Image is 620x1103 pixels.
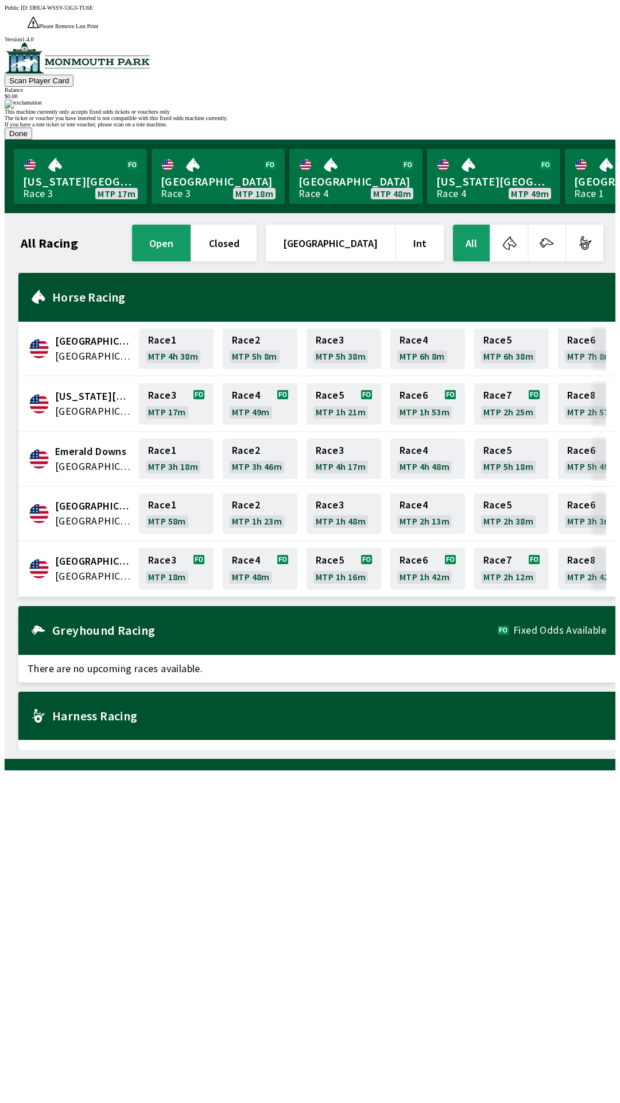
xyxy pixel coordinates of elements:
[223,493,297,534] a: Race2MTP 1h 23m
[390,439,465,479] a: Race4MTP 4h 48m
[483,516,533,526] span: MTP 2h 38m
[567,352,613,361] span: MTP 7h 8m
[148,516,186,526] span: MTP 58m
[5,109,615,115] div: This machine currently only accepts fixed odds tickets or vouchers only
[400,446,428,455] span: Race 4
[148,556,176,565] span: Race 3
[483,335,511,345] span: Race 5
[55,334,132,349] span: Canterbury Park
[390,548,465,589] a: Race6MTP 1h 42m
[474,329,549,369] a: Race5MTP 6h 38m
[148,500,176,510] span: Race 1
[39,23,98,29] span: Please Remove Last Print
[400,352,445,361] span: MTP 6h 8m
[55,499,132,514] span: Fairmount Park
[567,572,617,581] span: MTP 2h 42m
[400,556,428,565] span: Race 6
[396,225,444,261] button: Int
[52,711,606,720] h2: Harness Racing
[567,335,595,345] span: Race 6
[192,225,257,261] button: closed
[513,626,606,635] span: Fixed Odds Available
[23,174,138,189] span: [US_STATE][GEOGRAPHIC_DATA]
[232,352,277,361] span: MTP 5h 8m
[390,329,465,369] a: Race4MTP 6h 8m
[567,407,617,416] span: MTP 2h 57m
[148,352,198,361] span: MTP 4h 38m
[483,462,533,471] span: MTP 5h 18m
[55,554,132,569] span: Monmouth Park
[400,462,449,471] span: MTP 4h 48m
[5,43,150,74] img: venue logo
[316,446,344,455] span: Race 3
[316,556,344,565] span: Race 5
[232,462,282,471] span: MTP 3h 46m
[55,459,132,474] span: United States
[161,174,276,189] span: [GEOGRAPHIC_DATA]
[139,493,214,534] a: Race1MTP 58m
[483,352,533,361] span: MTP 6h 38m
[483,391,511,400] span: Race 7
[316,407,366,416] span: MTP 1h 21m
[453,225,490,261] button: All
[148,572,186,581] span: MTP 18m
[152,149,285,204] a: [GEOGRAPHIC_DATA]Race 3MTP 18m
[30,5,93,11] span: DHU4-WSSY-53G3-TU6E
[23,189,53,198] div: Race 3
[232,407,270,416] span: MTP 49m
[483,556,511,565] span: Race 7
[436,189,466,198] div: Race 4
[5,128,32,140] button: Done
[232,500,260,510] span: Race 2
[316,572,366,581] span: MTP 1h 16m
[18,740,615,768] span: There are no upcoming races available.
[148,446,176,455] span: Race 1
[232,556,260,565] span: Race 4
[307,548,381,589] a: Race5MTP 1h 16m
[266,225,395,261] button: [GEOGRAPHIC_DATA]
[139,439,214,479] a: Race1MTP 3h 18m
[400,391,428,400] span: Race 6
[52,292,606,302] h2: Horse Racing
[307,383,381,425] a: Race5MTP 1h 21m
[161,189,191,198] div: Race 3
[299,174,413,189] span: [GEOGRAPHIC_DATA]
[474,548,549,589] a: Race7MTP 2h 12m
[474,439,549,479] a: Race5MTP 5h 18m
[235,189,273,198] span: MTP 18m
[98,189,135,198] span: MTP 17m
[289,149,423,204] a: [GEOGRAPHIC_DATA]Race 4MTP 48m
[400,516,449,526] span: MTP 2h 13m
[474,383,549,425] a: Race7MTP 2h 25m
[55,444,132,459] span: Emerald Downs
[316,462,366,471] span: MTP 4h 17m
[436,174,551,189] span: [US_STATE][GEOGRAPHIC_DATA]
[316,391,344,400] span: Race 5
[5,93,615,99] div: $ 0.00
[574,189,604,198] div: Race 1
[21,238,78,248] h1: All Racing
[139,548,214,589] a: Race3MTP 18m
[5,87,615,93] div: Balance
[316,335,344,345] span: Race 3
[55,569,132,584] span: United States
[148,391,176,400] span: Race 3
[483,572,533,581] span: MTP 2h 12m
[139,329,214,369] a: Race1MTP 4h 38m
[232,335,260,345] span: Race 2
[316,352,366,361] span: MTP 5h 38m
[232,572,270,581] span: MTP 48m
[5,115,615,121] div: The ticket or voucher you have inserted is not compatible with this fixed odds machine currently.
[427,149,560,204] a: [US_STATE][GEOGRAPHIC_DATA]Race 4MTP 49m
[483,446,511,455] span: Race 5
[5,75,73,87] button: Scan Player Card
[316,500,344,510] span: Race 3
[483,407,533,416] span: MTP 2h 25m
[223,548,297,589] a: Race4MTP 48m
[55,514,132,529] span: United States
[400,407,449,416] span: MTP 1h 53m
[483,500,511,510] span: Race 5
[5,121,615,128] div: If you have a tote ticket or tote voucher, please scan on a tote machine.
[299,189,328,198] div: Race 4
[223,329,297,369] a: Race2MTP 5h 8m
